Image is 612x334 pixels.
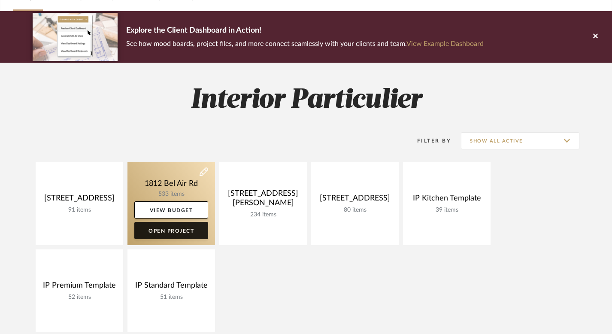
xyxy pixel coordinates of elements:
[42,206,116,214] div: 91 items
[134,201,208,219] a: View Budget
[33,13,118,61] img: d5d033c5-7b12-40c2-a960-1ecee1989c38.png
[406,40,484,47] a: View Example Dashboard
[42,281,116,294] div: IP Premium Template
[42,194,116,206] div: [STREET_ADDRESS]
[134,281,208,294] div: IP Standard Template
[318,194,392,206] div: [STREET_ADDRESS]
[318,206,392,214] div: 80 items
[410,206,484,214] div: 39 items
[226,211,300,219] div: 234 items
[134,294,208,301] div: 51 items
[126,24,484,38] p: Explore the Client Dashboard in Action!
[410,194,484,206] div: IP Kitchen Template
[126,38,484,50] p: See how mood boards, project files, and more connect seamlessly with your clients and team.
[406,137,451,145] div: Filter By
[226,189,300,211] div: [STREET_ADDRESS][PERSON_NAME]
[42,294,116,301] div: 52 items
[134,222,208,239] a: Open Project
